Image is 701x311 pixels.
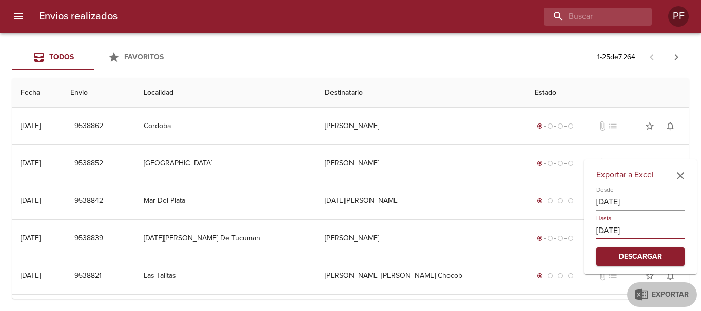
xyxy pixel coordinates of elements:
span: Descargar [605,251,676,263]
h6: Exportar a Excel [596,168,685,182]
div: Generado [535,121,576,131]
span: radio_button_unchecked [568,198,574,204]
span: radio_button_unchecked [557,160,563,167]
div: [DATE] [21,196,41,205]
div: PF [668,6,689,27]
td: Las Talitas [135,257,317,294]
button: Agregar a favoritos [639,116,660,136]
span: radio_button_unchecked [557,235,563,241]
span: Favoritos [124,53,164,61]
td: Mar Del Plata [135,182,317,219]
span: radio_button_checked [537,160,543,167]
span: star_border [645,271,655,281]
div: Tabs Envios [12,45,177,70]
button: 9538821 [70,266,106,285]
div: [DATE] [21,121,41,130]
span: list [608,158,618,169]
td: Cordoba [135,108,317,144]
span: 9538852 [74,157,103,170]
span: radio_button_unchecked [568,123,574,129]
input: buscar [544,8,634,26]
span: No tiene pedido asociado [608,271,618,281]
button: Agregar a favoritos [639,153,660,174]
span: radio_button_unchecked [557,123,563,129]
span: radio_button_unchecked [547,198,553,204]
span: radio_button_unchecked [557,273,563,279]
td: [PERSON_NAME] [317,145,527,182]
span: radio_button_checked [537,198,543,204]
td: [DATE][PERSON_NAME] De Tucuman [135,220,317,257]
span: 9538842 [74,195,103,208]
button: Activar notificaciones [660,153,680,174]
button: 9538862 [70,117,107,136]
span: star_border [645,158,655,169]
div: Generado [535,158,576,169]
span: Pagina anterior [639,52,664,62]
span: No tiene documentos adjuntos [597,158,608,169]
div: Abrir información de usuario [668,6,689,27]
span: No tiene documentos adjuntos [597,271,608,281]
button: Activar notificaciones [660,116,680,136]
div: Generado [535,271,576,281]
span: Pagina siguiente [664,45,689,70]
div: [DATE] [21,159,41,168]
span: No tiene pedido asociado [608,121,618,131]
span: radio_button_unchecked [568,235,574,241]
div: [DATE] [21,234,41,242]
button: 9538842 [70,192,107,211]
h6: Envios realizados [39,8,118,25]
th: Destinatario [317,78,527,108]
span: 9538839 [74,232,103,245]
td: [PERSON_NAME] [317,108,527,144]
th: Envio [62,78,135,108]
span: No tiene documentos adjuntos [597,121,608,131]
span: notifications_none [665,158,675,169]
p: 1 - 25 de 7.264 [597,52,635,63]
th: Estado [527,78,689,108]
span: star_border [645,121,655,131]
span: radio_button_unchecked [557,198,563,204]
div: [DATE] [21,271,41,280]
td: [PERSON_NAME] [PERSON_NAME] Chocob [317,257,527,294]
span: notifications_none [665,271,675,281]
span: radio_button_unchecked [568,160,574,167]
button: Descargar [596,247,685,266]
span: radio_button_unchecked [568,273,574,279]
span: Todos [49,53,74,61]
button: 9538852 [70,154,107,173]
span: radio_button_unchecked [547,273,553,279]
button: 9538839 [70,229,107,248]
span: notifications_none [665,121,675,131]
label: Desde [596,186,614,193]
td: [GEOGRAPHIC_DATA] [135,145,317,182]
span: 9538821 [74,269,102,282]
span: radio_button_unchecked [547,160,553,167]
button: menu [6,4,31,29]
div: Generado [535,233,576,243]
span: radio_button_checked [537,235,543,241]
div: Generado [535,196,576,206]
td: [DATE][PERSON_NAME] [317,182,527,219]
th: Fecha [12,78,62,108]
span: radio_button_checked [537,123,543,129]
span: radio_button_unchecked [547,123,553,129]
th: Localidad [135,78,317,108]
span: radio_button_checked [537,273,543,279]
span: 9538862 [74,120,103,133]
label: Hasta [596,215,611,221]
span: radio_button_unchecked [547,235,553,241]
td: [PERSON_NAME] [317,220,527,257]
